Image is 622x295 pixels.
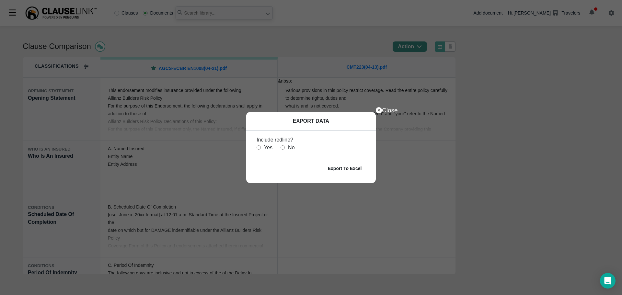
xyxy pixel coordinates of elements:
div: Include redline? [257,136,365,152]
b: Export To Excel [328,166,362,171]
div: Yes [264,144,272,152]
button: Export To Excel [324,163,365,174]
div: Open Intercom Messenger [600,273,616,289]
b: EXPORT DATA [293,118,329,124]
div: No [288,144,294,152]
